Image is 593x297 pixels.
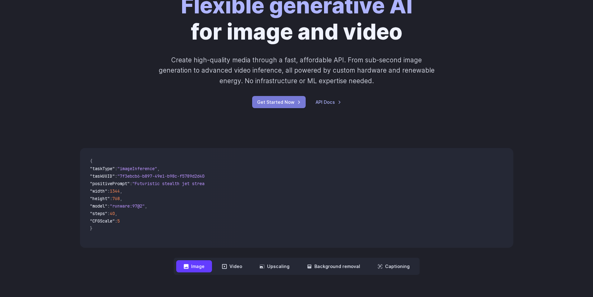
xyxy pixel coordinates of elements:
[132,181,359,186] span: "Futuristic stealth jet streaking through a neon-lit cityscape with glowing purple exhaust"
[90,158,92,164] span: {
[176,260,212,272] button: Image
[115,211,117,216] span: ,
[252,260,297,272] button: Upscaling
[130,181,132,186] span: :
[115,218,117,224] span: :
[90,188,107,194] span: "width"
[316,98,341,106] a: API Docs
[214,260,250,272] button: Video
[117,166,157,171] span: "imageInference"
[120,196,122,201] span: ,
[115,173,117,179] span: :
[107,188,110,194] span: :
[115,166,117,171] span: :
[90,211,107,216] span: "steps"
[145,203,147,209] span: ,
[157,166,160,171] span: ,
[110,211,115,216] span: 40
[90,181,130,186] span: "positivePrompt"
[117,173,212,179] span: "7f3ebcb6-b897-49e1-b98c-f5789d2d40d7"
[90,196,110,201] span: "height"
[90,203,107,209] span: "model"
[90,166,115,171] span: "taskType"
[252,96,306,108] a: Get Started Now
[107,203,110,209] span: :
[370,260,417,272] button: Captioning
[112,196,120,201] span: 768
[120,188,122,194] span: ,
[107,211,110,216] span: :
[110,196,112,201] span: :
[158,55,435,86] p: Create high-quality media through a fast, affordable API. From sub-second image generation to adv...
[117,218,120,224] span: 5
[90,226,92,231] span: }
[110,203,145,209] span: "runware:97@2"
[90,173,115,179] span: "taskUUID"
[110,188,120,194] span: 1344
[299,260,368,272] button: Background removal
[90,218,115,224] span: "CFGScale"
